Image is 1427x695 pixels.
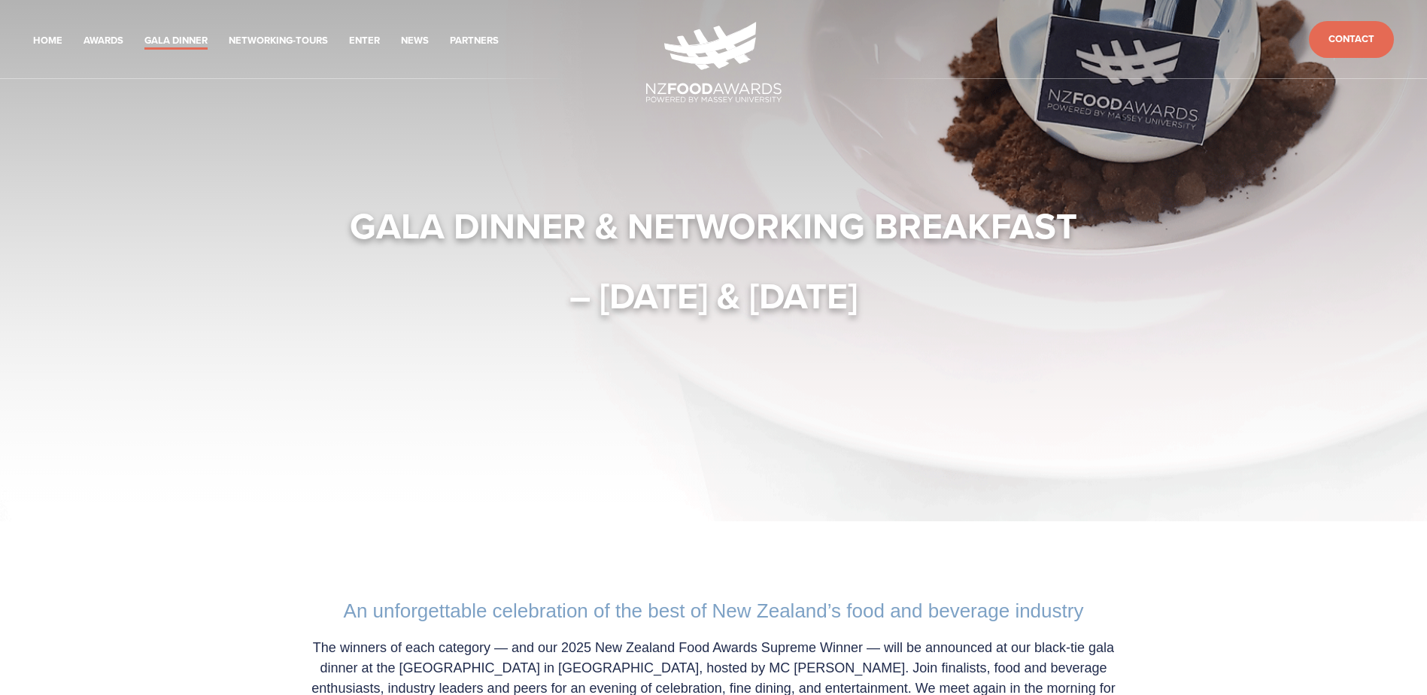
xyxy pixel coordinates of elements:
[144,32,208,50] a: Gala Dinner
[450,32,499,50] a: Partners
[83,32,123,50] a: Awards
[229,32,328,50] a: Networking-Tours
[401,32,429,50] a: News
[281,203,1147,248] h1: Gala Dinner & Networking Breakfast
[33,32,62,50] a: Home
[296,599,1132,623] h2: An unforgettable celebration of the best of New Zealand’s food and beverage industry
[349,32,380,50] a: Enter
[281,273,1147,318] h1: – [DATE] & [DATE]
[1309,21,1394,58] a: Contact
